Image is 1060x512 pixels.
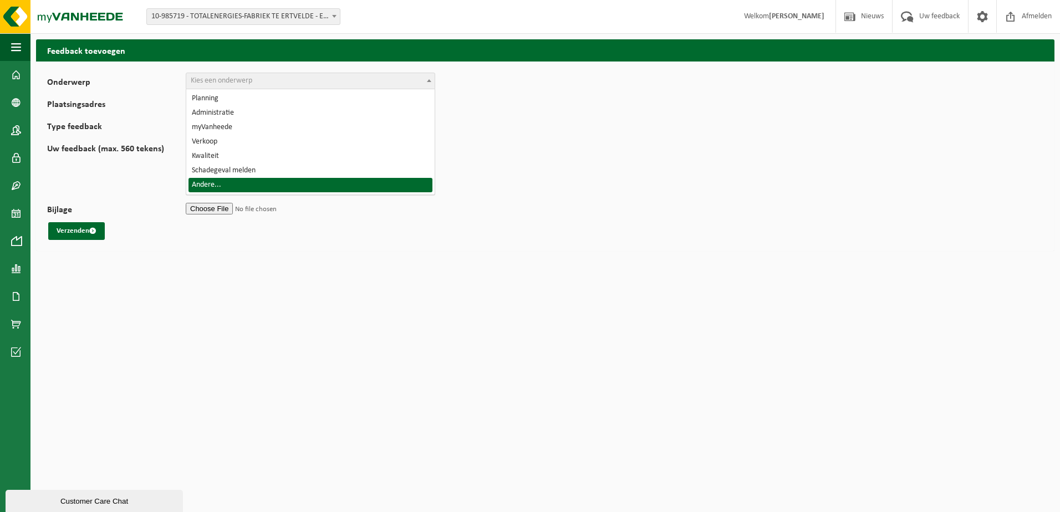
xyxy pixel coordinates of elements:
[191,76,252,85] span: Kies een onderwerp
[48,222,105,240] button: Verzenden
[47,100,186,111] label: Plaatsingsadres
[146,8,340,25] span: 10-985719 - TOTALENERGIES-FABRIEK TE ERTVELDE - ERTVELDE
[188,91,432,106] li: Planning
[769,12,824,21] strong: [PERSON_NAME]
[47,145,186,194] label: Uw feedback (max. 560 tekens)
[188,178,432,192] li: Andere...
[47,122,186,134] label: Type feedback
[6,488,185,512] iframe: chat widget
[36,39,1054,61] h2: Feedback toevoegen
[188,135,432,149] li: Verkoop
[47,78,186,89] label: Onderwerp
[147,9,340,24] span: 10-985719 - TOTALENERGIES-FABRIEK TE ERTVELDE - ERTVELDE
[188,106,432,120] li: Administratie
[188,120,432,135] li: myVanheede
[47,206,186,217] label: Bijlage
[188,149,432,163] li: Kwaliteit
[188,163,432,178] li: Schadegeval melden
